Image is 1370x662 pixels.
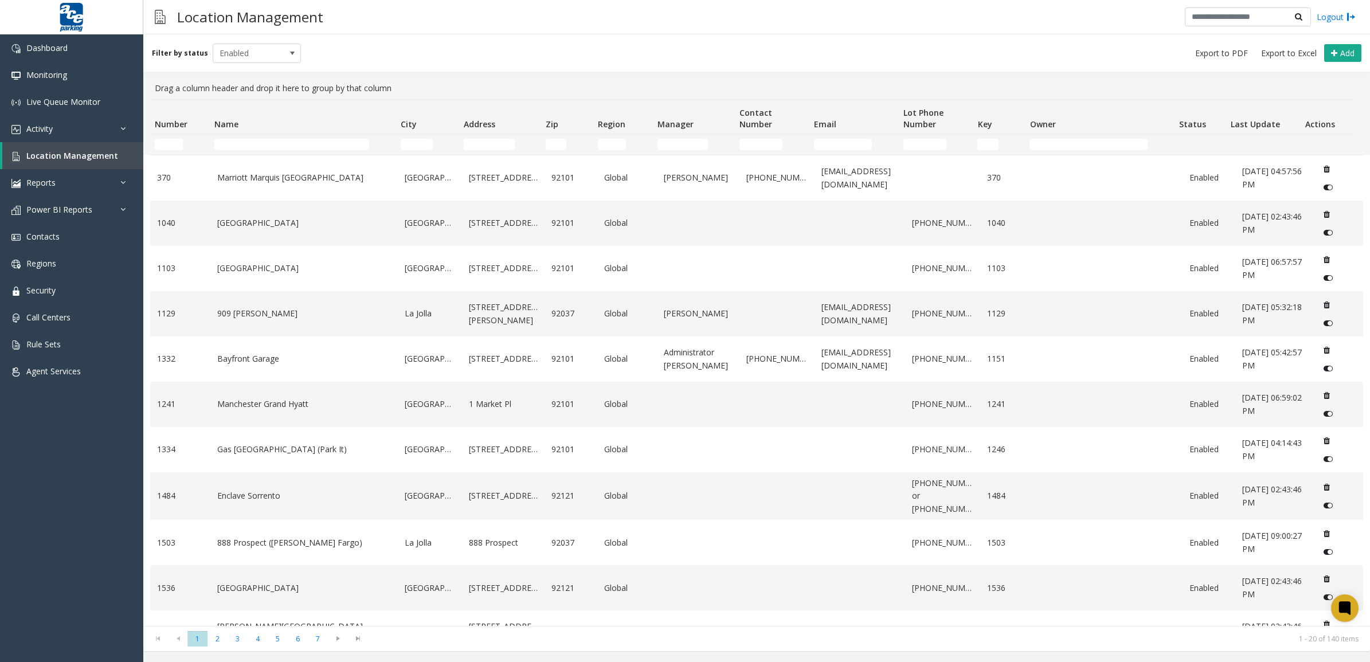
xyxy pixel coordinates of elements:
[405,307,455,320] a: La Jolla
[1242,301,1304,327] a: [DATE] 05:32:18 PM
[348,631,368,647] span: Go to the last page
[155,119,187,130] span: Number
[217,307,392,320] a: 909 [PERSON_NAME]
[405,217,455,229] a: [GEOGRAPHIC_DATA]
[157,217,203,229] a: 1040
[217,443,392,456] a: Gas [GEOGRAPHIC_DATA] (Park It)
[912,217,973,229] a: [PHONE_NUMBER]
[746,352,808,365] a: [PHONE_NUMBER]
[157,262,203,275] a: 1103
[987,307,1026,320] a: 1129
[1242,621,1302,644] span: [DATE] 02:43:46 PM
[1317,386,1336,405] button: Delete
[155,139,183,150] input: Number Filter
[459,134,541,155] td: Address Filter
[551,489,590,502] a: 92121
[1242,166,1302,189] span: [DATE] 04:57:56 PM
[814,119,836,130] span: Email
[26,339,61,350] span: Rule Sets
[739,107,772,130] span: Contact Number
[26,366,81,377] span: Agent Services
[1189,582,1228,594] a: Enabled
[821,346,898,372] a: [EMAIL_ADDRESS][DOMAIN_NAME]
[604,171,651,184] a: Global
[11,152,21,161] img: 'icon'
[26,69,67,80] span: Monitoring
[217,171,392,184] a: Marriott Marquis [GEOGRAPHIC_DATA]
[809,134,899,155] td: Email Filter
[551,582,590,594] a: 92121
[213,44,283,62] span: Enabled
[1317,250,1336,269] button: Delete
[248,631,268,647] span: Page 4
[11,98,21,107] img: 'icon'
[1317,296,1336,314] button: Delete
[912,398,973,410] a: [PHONE_NUMBER]
[1301,134,1353,155] td: Actions Filter
[814,139,872,150] input: Email Filter
[1317,588,1338,606] button: Disable
[157,398,203,410] a: 1241
[1242,530,1304,555] a: [DATE] 09:00:27 PM
[157,307,203,320] a: 1129
[469,620,538,646] a: [STREET_ADDRESS][PERSON_NAME]
[171,3,329,31] h3: Location Management
[1226,134,1301,155] td: Last Update Filter
[735,134,809,155] td: Contact Number Filter
[1242,301,1302,325] span: [DATE] 05:32:18 PM
[551,262,590,275] a: 92101
[11,125,21,134] img: 'icon'
[1242,256,1302,280] span: [DATE] 06:57:57 PM
[217,489,392,502] a: Enclave Sorrento
[1242,391,1304,417] a: [DATE] 06:59:02 PM
[551,217,590,229] a: 92101
[1317,524,1336,543] button: Delete
[1174,100,1226,134] th: Status
[469,536,538,549] a: 888 Prospect
[899,134,973,155] td: Lot Phone Number Filter
[217,582,392,594] a: [GEOGRAPHIC_DATA]
[1189,536,1228,549] a: Enabled
[11,260,21,269] img: 'icon'
[1189,352,1228,365] a: Enabled
[375,634,1359,644] kendo-pager-info: 1 - 20 of 140 items
[1242,165,1304,191] a: [DATE] 04:57:56 PM
[157,171,203,184] a: 370
[1242,620,1304,646] a: [DATE] 02:43:46 PM
[1242,347,1302,370] span: [DATE] 05:42:57 PM
[405,171,455,184] a: [GEOGRAPHIC_DATA]
[1242,437,1304,463] a: [DATE] 04:14:43 PM
[604,262,651,275] a: Global
[288,631,308,647] span: Page 6
[604,398,651,410] a: Global
[1189,217,1228,229] a: Enabled
[987,398,1026,410] a: 1241
[1317,269,1338,287] button: Disable
[11,44,21,53] img: 'icon'
[1242,256,1304,281] a: [DATE] 06:57:57 PM
[1317,615,1336,633] button: Delete
[987,582,1026,594] a: 1536
[26,204,92,215] span: Power BI Reports
[821,301,898,327] a: [EMAIL_ADDRESS][DOMAIN_NAME]
[401,139,433,150] input: City Filter
[1317,405,1338,423] button: Disable
[26,42,68,53] span: Dashboard
[1242,575,1302,599] span: [DATE] 02:43:46 PM
[1025,134,1174,155] td: Owner Filter
[217,620,392,646] a: [PERSON_NAME][GEOGRAPHIC_DATA][PERSON_NAME]
[1189,307,1228,320] a: Enabled
[1030,139,1147,150] input: Owner Filter
[157,352,203,365] a: 1332
[469,171,538,184] a: [STREET_ADDRESS]
[912,477,973,515] a: [PHONE_NUMBER] or [PHONE_NUMBER]
[598,139,626,150] input: Region Filter
[217,536,392,549] a: 888 Prospect ([PERSON_NAME] Fargo)
[1242,484,1302,507] span: [DATE] 02:43:46 PM
[973,134,1025,155] td: Key Filter
[405,582,455,594] a: [GEOGRAPHIC_DATA]
[405,443,455,456] a: [GEOGRAPHIC_DATA]
[604,489,651,502] a: Global
[657,139,708,150] input: Manager Filter
[469,262,538,275] a: [STREET_ADDRESS]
